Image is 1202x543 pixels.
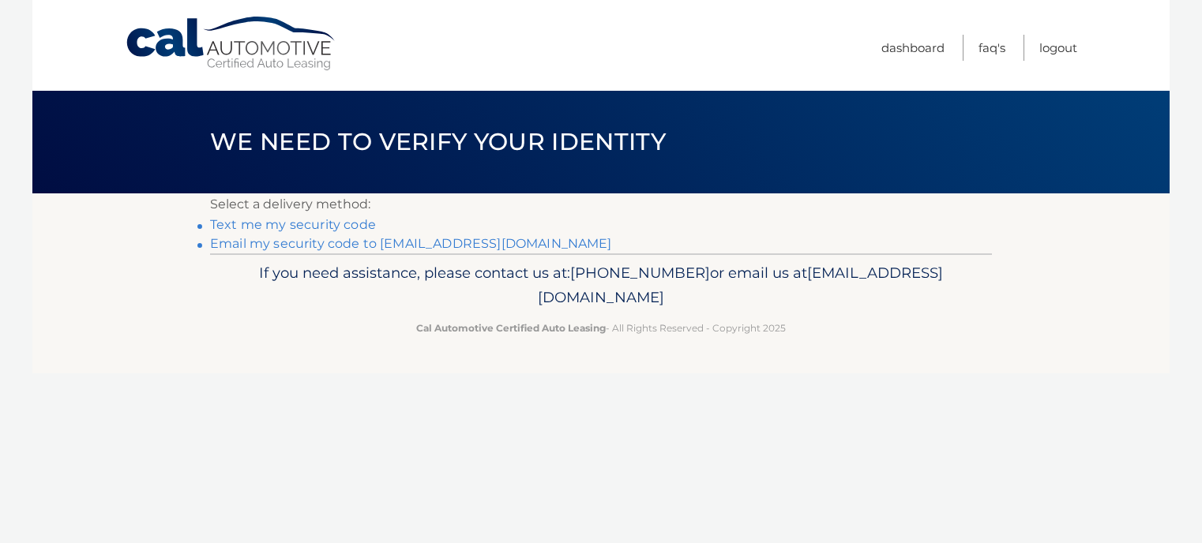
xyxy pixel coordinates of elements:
strong: Cal Automotive Certified Auto Leasing [416,322,606,334]
a: Logout [1039,35,1077,61]
span: [PHONE_NUMBER] [570,264,710,282]
p: - All Rights Reserved - Copyright 2025 [220,320,982,336]
a: Text me my security code [210,217,376,232]
a: Email my security code to [EMAIL_ADDRESS][DOMAIN_NAME] [210,236,612,251]
span: We need to verify your identity [210,127,666,156]
a: FAQ's [979,35,1005,61]
p: If you need assistance, please contact us at: or email us at [220,260,982,311]
a: Cal Automotive [125,16,338,72]
a: Dashboard [881,35,945,61]
p: Select a delivery method: [210,193,992,215]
